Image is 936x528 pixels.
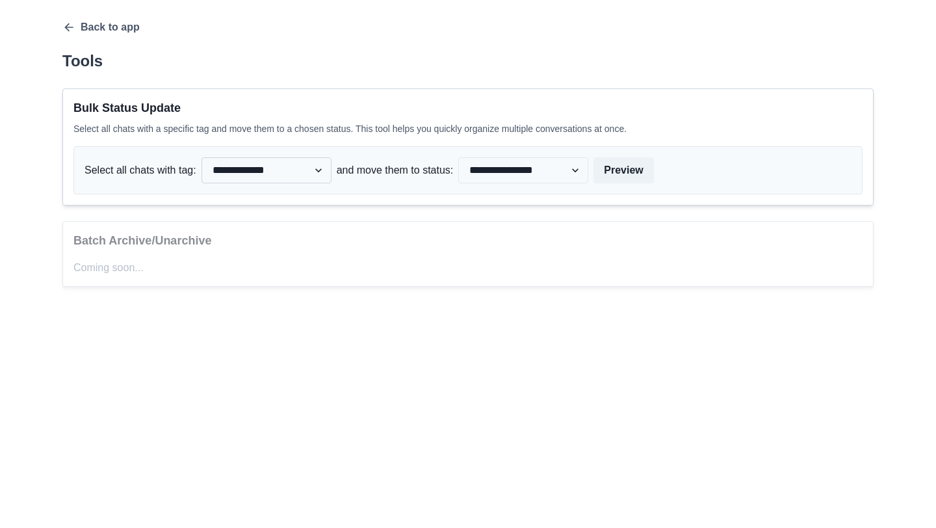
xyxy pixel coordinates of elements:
[73,232,863,250] p: Batch Archive/Unarchive
[337,163,454,178] p: and move them to status:
[73,122,863,136] p: Select all chats with a specific tag and move them to a chosen status. This tool helps you quickl...
[84,163,196,178] p: Select all chats with tag:
[593,157,653,183] button: Preview
[62,21,140,34] button: Back to app
[62,49,874,73] p: Tools
[73,260,863,276] p: Coming soon...
[73,99,863,117] p: Bulk Status Update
